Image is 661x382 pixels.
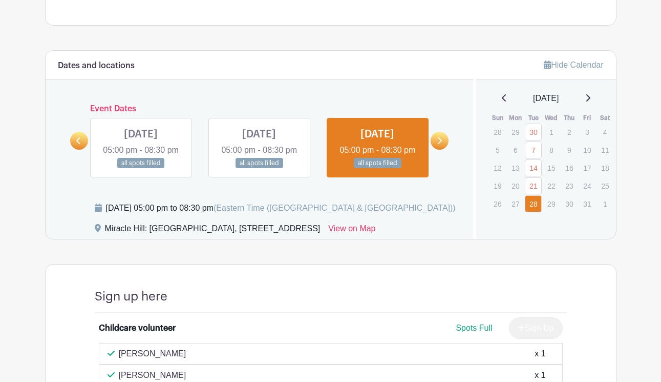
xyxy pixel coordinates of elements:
p: 28 [489,124,506,140]
span: Spots Full [456,324,492,332]
a: View on Map [328,223,375,239]
th: Sat [596,113,614,123]
th: Thu [560,113,578,123]
span: (Eastern Time ([GEOGRAPHIC_DATA] & [GEOGRAPHIC_DATA])) [214,204,456,212]
a: 30 [525,124,542,140]
th: Tue [524,113,542,123]
p: 19 [489,178,506,194]
p: 17 [579,160,595,176]
span: [DATE] [533,92,559,105]
p: 3 [579,124,595,140]
p: 13 [507,160,524,176]
p: 6 [507,142,524,158]
a: 28 [525,195,542,212]
th: Fri [578,113,596,123]
div: Childcare volunteer [99,322,176,334]
a: 21 [525,177,542,194]
p: 22 [543,178,560,194]
div: x 1 [535,369,545,381]
p: 29 [543,196,560,212]
div: [DATE] 05:00 pm to 08:30 pm [106,202,456,214]
p: 30 [561,196,578,212]
p: 18 [596,160,613,176]
h4: Sign up here [95,289,167,304]
p: 10 [579,142,595,158]
p: 1 [543,124,560,140]
div: x 1 [535,348,545,360]
h6: Event Dates [88,104,431,114]
p: 5 [489,142,506,158]
p: 24 [579,178,595,194]
p: 26 [489,196,506,212]
p: 27 [507,196,524,212]
th: Wed [542,113,560,123]
p: 15 [543,160,560,176]
a: 7 [525,142,542,158]
th: Mon [506,113,524,123]
div: Miracle Hill: [GEOGRAPHIC_DATA], [STREET_ADDRESS] [105,223,321,239]
p: [PERSON_NAME] [119,369,186,381]
p: 23 [561,178,578,194]
p: 9 [561,142,578,158]
p: 4 [596,124,613,140]
p: 12 [489,160,506,176]
a: 14 [525,159,542,176]
p: 8 [543,142,560,158]
p: 11 [596,142,613,158]
p: 29 [507,124,524,140]
a: Hide Calendar [544,61,603,69]
h6: Dates and locations [58,61,135,71]
p: 25 [596,178,613,194]
p: 20 [507,178,524,194]
p: 2 [561,124,578,140]
p: 1 [596,196,613,212]
p: 16 [561,160,578,176]
th: Sun [488,113,506,123]
p: [PERSON_NAME] [119,348,186,360]
p: 31 [579,196,595,212]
